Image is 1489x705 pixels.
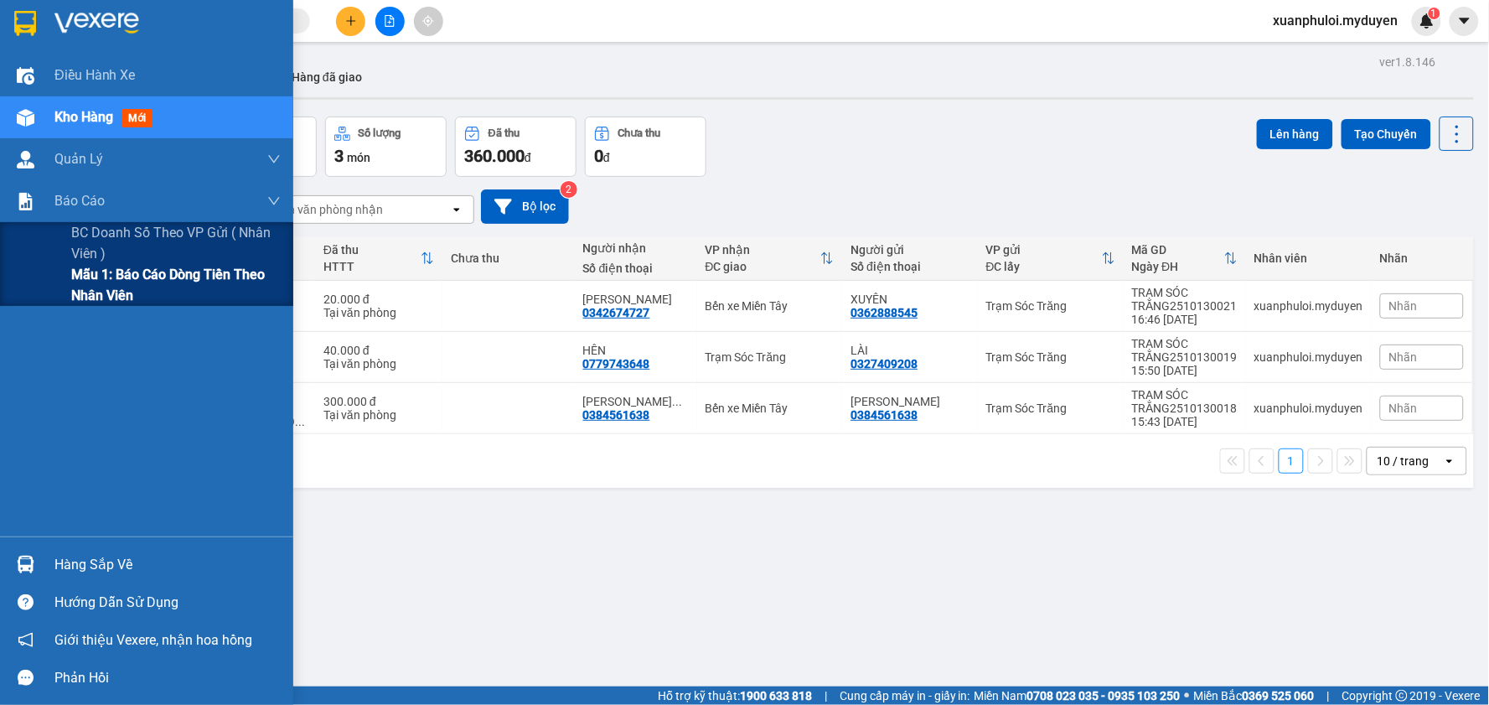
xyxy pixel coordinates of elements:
[1254,350,1363,364] div: xuanphuloi.myduyen
[267,153,281,166] span: down
[17,109,34,127] img: warehouse-icon
[850,243,969,257] div: Người gửi
[850,306,918,319] div: 0362888545
[414,7,443,36] button: aim
[975,687,1181,705] span: Miền Nam
[1254,402,1363,415] div: xuanphuloi.myduyen
[296,415,306,428] span: ...
[986,402,1115,415] div: Trạm Sóc Trăng
[336,7,365,36] button: plus
[54,148,103,169] span: Quản Lý
[54,109,113,125] span: Kho hàng
[71,264,281,306] span: Mẫu 1: Báo cáo dòng tiền theo nhân viên
[451,251,566,265] div: Chưa thu
[267,194,281,208] span: down
[1132,313,1238,326] div: 16:46 [DATE]
[850,260,969,273] div: Số điện thoại
[850,408,918,422] div: 0384561638
[121,109,153,127] span: mới
[267,201,383,218] div: Chọn văn phòng nhận
[525,151,531,164] span: đ
[1380,53,1436,71] div: ver 1.8.146
[1254,299,1363,313] div: xuanphuloi.myduyen
[583,357,650,371] div: 0779743648
[384,15,396,27] span: file-add
[1378,453,1430,469] div: 10 / trang
[673,395,683,408] span: ...
[1396,690,1408,702] span: copyright
[585,117,706,177] button: Chưa thu0đ
[1132,415,1238,428] div: 15:43 [DATE]
[1124,236,1246,281] th: Toggle SortBy
[323,293,434,306] div: 20.000 đ
[323,357,434,371] div: Tại văn phòng
[17,67,34,85] img: warehouse-icon
[1327,687,1330,705] span: |
[345,15,357,27] span: plus
[54,590,281,615] div: Hướng dẫn sử dụng
[54,630,252,651] span: Giới thiệu Vexere, nhận hoa hồng
[1429,8,1440,19] sup: 1
[1342,119,1431,149] button: Tạo Chuyến
[1132,337,1238,364] div: TRẠM SÓC TRĂNG2510130019
[850,395,969,408] div: NGUYỄN TUẤN THI
[1243,689,1315,702] strong: 0369 525 060
[1027,689,1181,702] strong: 0708 023 035 - 0935 103 250
[18,594,34,610] span: question-circle
[323,306,434,319] div: Tại văn phòng
[8,104,173,165] span: Trạm Sóc Trăng
[1132,388,1238,415] div: TRẠM SÓC TRĂNG2510130018
[1389,402,1418,415] span: Nhãn
[18,632,34,648] span: notification
[706,260,821,273] div: ĐC giao
[1431,8,1437,19] span: 1
[840,687,970,705] span: Cung cấp máy in - giấy in:
[618,127,661,139] div: Chưa thu
[986,243,1102,257] div: VP gửi
[54,190,105,211] span: Báo cáo
[697,236,843,281] th: Toggle SortBy
[583,262,689,275] div: Số điện thoại
[121,16,296,34] strong: XE KHÁCH MỸ DUYÊN
[347,151,370,164] span: món
[825,687,827,705] span: |
[1450,7,1479,36] button: caret-down
[1132,243,1224,257] div: Mã GD
[986,350,1115,364] div: Trạm Sóc Trăng
[18,670,34,686] span: message
[850,293,969,306] div: XUYÊN
[583,408,650,422] div: 0384561638
[54,65,136,86] span: Điều hành xe
[481,189,569,224] button: Bộ lọc
[1279,448,1304,474] button: 1
[594,146,603,166] span: 0
[143,41,261,54] span: TP.HCM -SÓC TRĂNG
[17,151,34,168] img: warehouse-icon
[1194,687,1315,705] span: Miền Bắc
[1443,454,1456,468] svg: open
[1389,350,1418,364] span: Nhãn
[422,15,434,27] span: aim
[583,344,689,357] div: HÊN
[1260,10,1412,31] span: xuanphuloi.myduyen
[17,556,34,573] img: warehouse-icon
[14,11,36,36] img: logo-vxr
[54,552,281,578] div: Hàng sắp về
[455,117,576,177] button: Đã thu360.000đ
[583,306,650,319] div: 0342674727
[323,344,434,357] div: 40.000 đ
[278,57,375,97] button: Hàng đã giao
[489,127,520,139] div: Đã thu
[54,666,281,691] div: Phản hồi
[658,687,812,705] span: Hỗ trợ kỹ thuật:
[1457,13,1472,29] span: caret-down
[1257,119,1333,149] button: Lên hàng
[450,203,463,216] svg: open
[1132,364,1238,377] div: 15:50 [DATE]
[325,117,447,177] button: Số lượng3món
[323,395,434,408] div: 300.000 đ
[986,260,1102,273] div: ĐC lấy
[1132,286,1238,313] div: TRẠM SÓC TRĂNG2510130021
[375,7,405,36] button: file-add
[1132,260,1224,273] div: Ngày ĐH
